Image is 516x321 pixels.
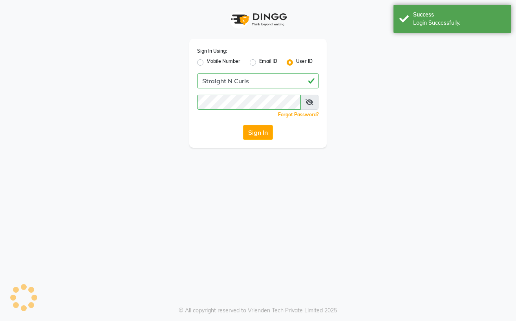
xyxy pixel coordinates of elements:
[243,125,273,140] button: Sign In
[278,112,319,117] a: Forgot Password?
[413,19,505,27] div: Login Successfully.
[197,73,319,88] input: Username
[197,48,227,55] label: Sign In Using:
[197,95,301,110] input: Username
[296,58,313,67] label: User ID
[207,58,240,67] label: Mobile Number
[413,11,505,19] div: Success
[259,58,277,67] label: Email ID
[227,8,289,31] img: logo1.svg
